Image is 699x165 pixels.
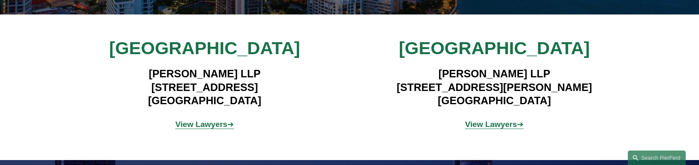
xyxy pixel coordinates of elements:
span: ➔ [465,120,524,129]
span: ➔ [175,120,234,129]
h4: [PERSON_NAME] LLP [STREET_ADDRESS] [GEOGRAPHIC_DATA] [84,67,325,107]
span: [GEOGRAPHIC_DATA] [399,38,590,58]
strong: View Lawyers [175,120,228,129]
span: [GEOGRAPHIC_DATA] [109,38,300,58]
strong: View Lawyers [465,120,517,129]
a: Search this site [628,151,686,165]
a: View Lawyers➔ [175,120,234,129]
h4: [PERSON_NAME] LLP [STREET_ADDRESS][PERSON_NAME] [GEOGRAPHIC_DATA] [374,67,615,107]
a: View Lawyers➔ [465,120,524,129]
